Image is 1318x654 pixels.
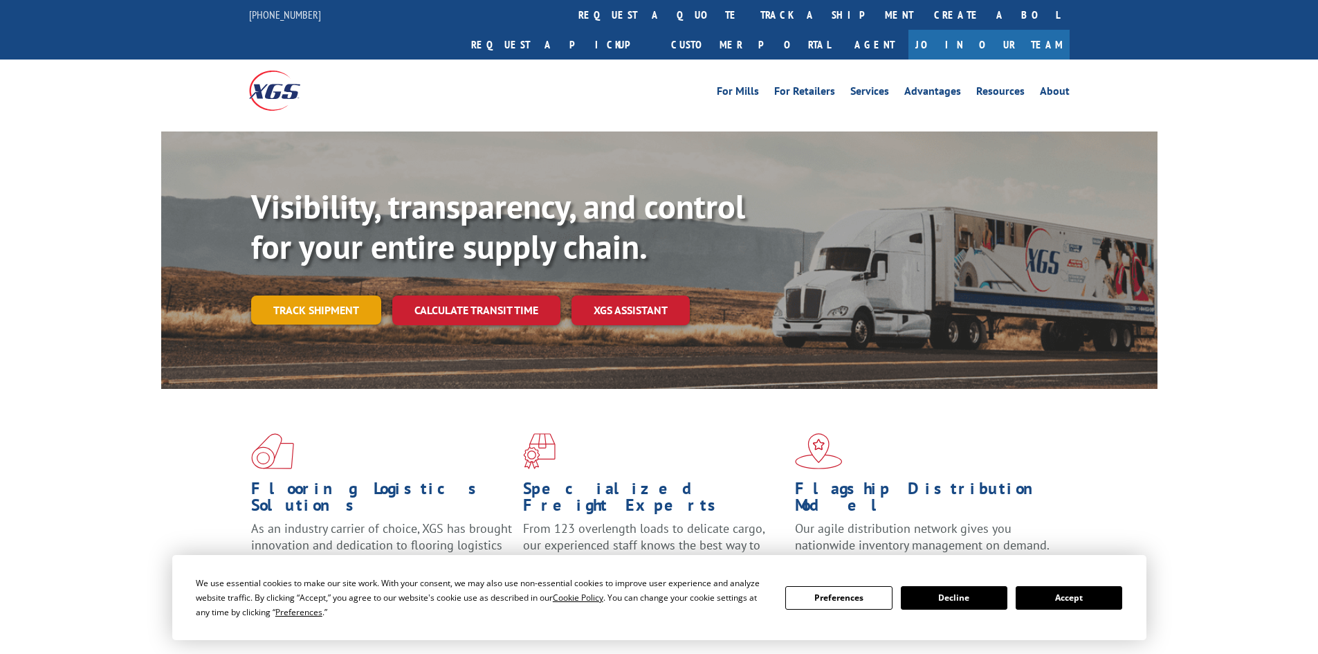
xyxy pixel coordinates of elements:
span: As an industry carrier of choice, XGS has brought innovation and dedication to flooring logistics... [251,520,512,570]
a: XGS ASSISTANT [571,296,690,325]
p: From 123 overlength loads to delicate cargo, our experienced staff knows the best way to move you... [523,520,785,582]
div: We use essential cookies to make our site work. With your consent, we may also use non-essential ... [196,576,769,619]
h1: Specialized Freight Experts [523,480,785,520]
div: Cookie Consent Prompt [172,555,1146,640]
span: Preferences [275,606,322,618]
img: xgs-icon-flagship-distribution-model-red [795,433,843,469]
a: Advantages [904,86,961,101]
h1: Flagship Distribution Model [795,480,1056,520]
a: Join Our Team [908,30,1070,60]
a: Customer Portal [661,30,841,60]
button: Preferences [785,586,892,610]
a: Request a pickup [461,30,661,60]
img: xgs-icon-total-supply-chain-intelligence-red [251,433,294,469]
img: xgs-icon-focused-on-flooring-red [523,433,556,469]
a: Calculate transit time [392,296,560,325]
span: Our agile distribution network gives you nationwide inventory management on demand. [795,520,1050,553]
b: Visibility, transparency, and control for your entire supply chain. [251,185,745,268]
a: Services [850,86,889,101]
span: Cookie Policy [553,592,603,603]
h1: Flooring Logistics Solutions [251,480,513,520]
a: Track shipment [251,296,381,325]
a: For Mills [717,86,759,101]
button: Accept [1016,586,1122,610]
a: [PHONE_NUMBER] [249,8,321,21]
a: About [1040,86,1070,101]
a: Resources [976,86,1025,101]
a: For Retailers [774,86,835,101]
a: Agent [841,30,908,60]
button: Decline [901,586,1007,610]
